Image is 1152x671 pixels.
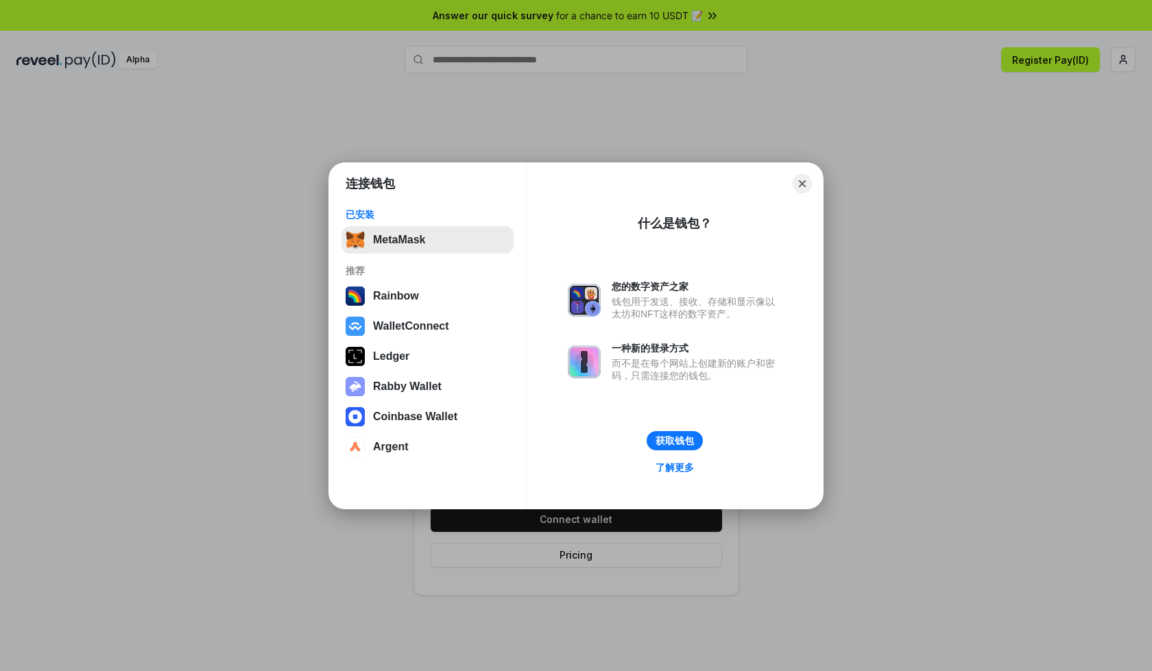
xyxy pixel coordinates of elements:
[346,407,365,426] img: svg+xml,%3Csvg%20width%3D%2228%22%20height%3D%2228%22%20viewBox%3D%220%200%2028%2028%22%20fill%3D...
[373,380,442,393] div: Rabby Wallet
[341,313,514,340] button: WalletConnect
[568,284,601,317] img: svg+xml,%3Csvg%20xmlns%3D%22http%3A%2F%2Fwww.w3.org%2F2000%2Fsvg%22%20fill%3D%22none%22%20viewBox...
[346,347,365,366] img: svg+xml,%3Csvg%20xmlns%3D%22http%3A%2F%2Fwww.w3.org%2F2000%2Fsvg%22%20width%3D%2228%22%20height%3...
[647,431,703,450] button: 获取钱包
[341,433,514,461] button: Argent
[346,265,509,277] div: 推荐
[373,441,409,453] div: Argent
[612,295,782,320] div: 钱包用于发送、接收、存储和显示像以太坊和NFT这样的数字资产。
[346,175,395,192] h1: 连接钱包
[638,215,712,232] div: 什么是钱包？
[346,317,365,336] img: svg+xml,%3Csvg%20width%3D%2228%22%20height%3D%2228%22%20viewBox%3D%220%200%2028%2028%22%20fill%3D...
[346,437,365,456] img: svg+xml,%3Csvg%20width%3D%2228%22%20height%3D%2228%22%20viewBox%3D%220%200%2028%2028%22%20fill%3D...
[793,174,812,193] button: Close
[656,461,694,474] div: 了解更多
[341,403,514,430] button: Coinbase Wallet
[341,343,514,370] button: Ledger
[346,286,365,306] img: svg+xml,%3Csvg%20width%3D%22120%22%20height%3D%22120%22%20viewBox%3D%220%200%20120%20120%22%20fil...
[656,435,694,447] div: 获取钱包
[341,373,514,400] button: Rabby Wallet
[647,459,702,476] a: 了解更多
[612,342,782,354] div: 一种新的登录方式
[373,411,457,423] div: Coinbase Wallet
[373,350,409,363] div: Ledger
[612,357,782,382] div: 而不是在每个网站上创建新的账户和密码，只需连接您的钱包。
[568,345,601,378] img: svg+xml,%3Csvg%20xmlns%3D%22http%3A%2F%2Fwww.w3.org%2F2000%2Fsvg%22%20fill%3D%22none%22%20viewBox...
[346,230,365,249] img: svg+xml,%3Csvg%20fill%3D%22none%22%20height%3D%2233%22%20viewBox%3D%220%200%2035%2033%22%20width%...
[373,320,449,332] div: WalletConnect
[612,280,782,293] div: 您的数字资产之家
[373,234,425,246] div: MetaMask
[346,208,509,221] div: 已安装
[346,377,365,396] img: svg+xml,%3Csvg%20xmlns%3D%22http%3A%2F%2Fwww.w3.org%2F2000%2Fsvg%22%20fill%3D%22none%22%20viewBox...
[373,290,419,302] div: Rainbow
[341,282,514,310] button: Rainbow
[341,226,514,254] button: MetaMask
